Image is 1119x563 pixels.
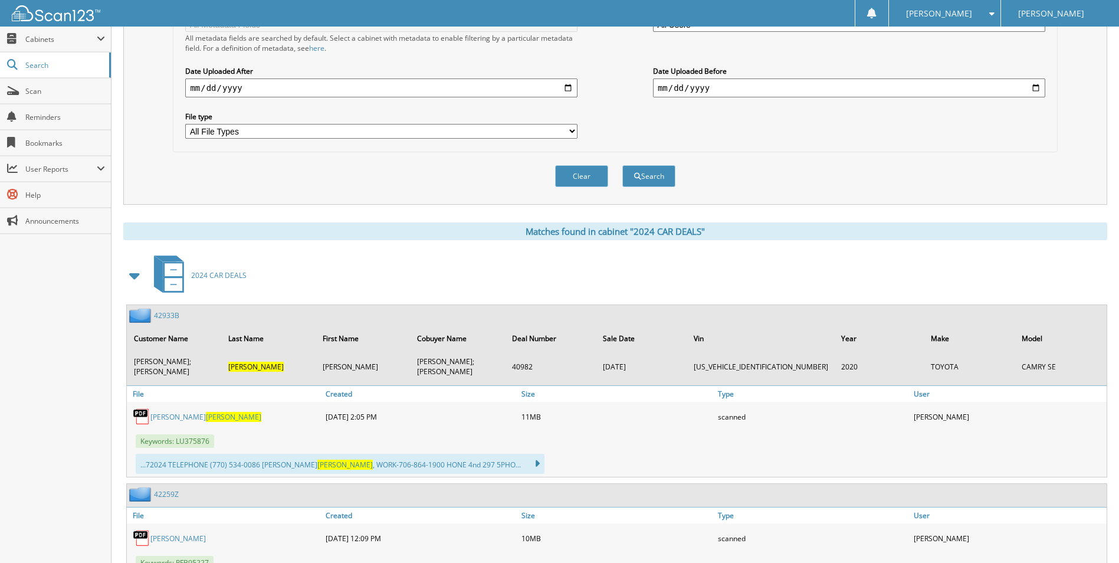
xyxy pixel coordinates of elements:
[323,526,519,550] div: [DATE] 12:09 PM
[150,533,206,544] a: [PERSON_NAME]
[519,386,714,402] a: Size
[925,352,1015,381] td: TOYOTA
[185,33,577,53] div: All metadata fields are searched by default. Select a cabinet with metadata to enable filtering b...
[25,216,105,226] span: Announcements
[127,508,323,523] a: File
[150,412,261,422] a: [PERSON_NAME][PERSON_NAME]
[911,405,1107,428] div: [PERSON_NAME]
[25,34,97,44] span: Cabinets
[127,386,323,402] a: File
[136,434,214,448] span: Keywords: LU375876
[185,112,577,122] label: File type
[519,508,714,523] a: Size
[555,165,608,187] button: Clear
[597,352,687,381] td: [DATE]
[123,222,1107,240] div: Matches found in cabinet "2024 CAR DEALS"
[317,352,410,381] td: [PERSON_NAME]
[506,326,596,351] th: Deal Number
[835,326,924,351] th: Year
[136,454,544,474] div: ...72024 TELEPHONE (770) 534-0086 [PERSON_NAME] , WORK-706-864-1900 HONE 4nd 297 5PHO...
[317,326,410,351] th: First Name
[323,386,519,402] a: Created
[519,526,714,550] div: 10MB
[154,310,179,320] a: 42933B
[129,487,154,502] img: folder2.png
[133,408,150,425] img: PDF.png
[25,190,105,200] span: Help
[309,43,324,53] a: here
[133,529,150,547] img: PDF.png
[323,405,519,428] div: [DATE] 2:05 PM
[715,386,911,402] a: Type
[1016,326,1105,351] th: Model
[715,526,911,550] div: scanned
[506,352,596,381] td: 40982
[925,326,1015,351] th: Make
[12,5,100,21] img: scan123-logo-white.svg
[835,352,924,381] td: 2020
[25,86,105,96] span: Scan
[715,508,911,523] a: Type
[597,326,687,351] th: Sale Date
[206,412,261,422] span: [PERSON_NAME]
[128,352,221,381] td: [PERSON_NAME];[PERSON_NAME]
[25,138,105,148] span: Bookmarks
[911,386,1107,402] a: User
[653,78,1045,97] input: end
[688,352,834,381] td: [US_VEHICLE_IDENTIFICATION_NUMBER]
[715,405,911,428] div: scanned
[688,326,834,351] th: Vin
[411,352,504,381] td: [PERSON_NAME];[PERSON_NAME]
[906,10,972,17] span: [PERSON_NAME]
[25,112,105,122] span: Reminders
[1016,352,1105,381] td: CAMRY SE
[228,362,284,372] span: [PERSON_NAME]
[25,164,97,174] span: User Reports
[185,66,577,76] label: Date Uploaded After
[622,165,675,187] button: Search
[911,526,1107,550] div: [PERSON_NAME]
[191,270,247,280] span: 2024 CAR DEALS
[323,508,519,523] a: Created
[1060,506,1119,563] iframe: Chat Widget
[222,326,316,351] th: Last Name
[519,405,714,428] div: 11MB
[154,489,179,499] a: 42259Z
[911,508,1107,523] a: User
[185,78,577,97] input: start
[653,66,1045,76] label: Date Uploaded Before
[128,326,221,351] th: Customer Name
[129,308,154,323] img: folder2.png
[1018,10,1084,17] span: [PERSON_NAME]
[147,252,247,299] a: 2024 CAR DEALS
[317,460,373,470] span: [PERSON_NAME]
[411,326,504,351] th: Cobuyer Name
[25,60,103,70] span: Search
